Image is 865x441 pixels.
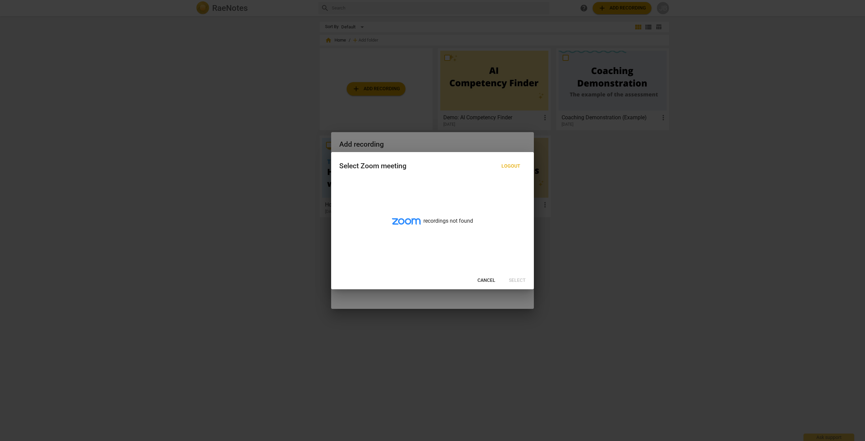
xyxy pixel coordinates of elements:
[501,163,520,170] span: Logout
[477,277,495,284] span: Cancel
[331,179,534,272] div: recordings not found
[339,162,406,170] div: Select Zoom meeting
[472,274,501,287] button: Cancel
[496,160,526,172] button: Logout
